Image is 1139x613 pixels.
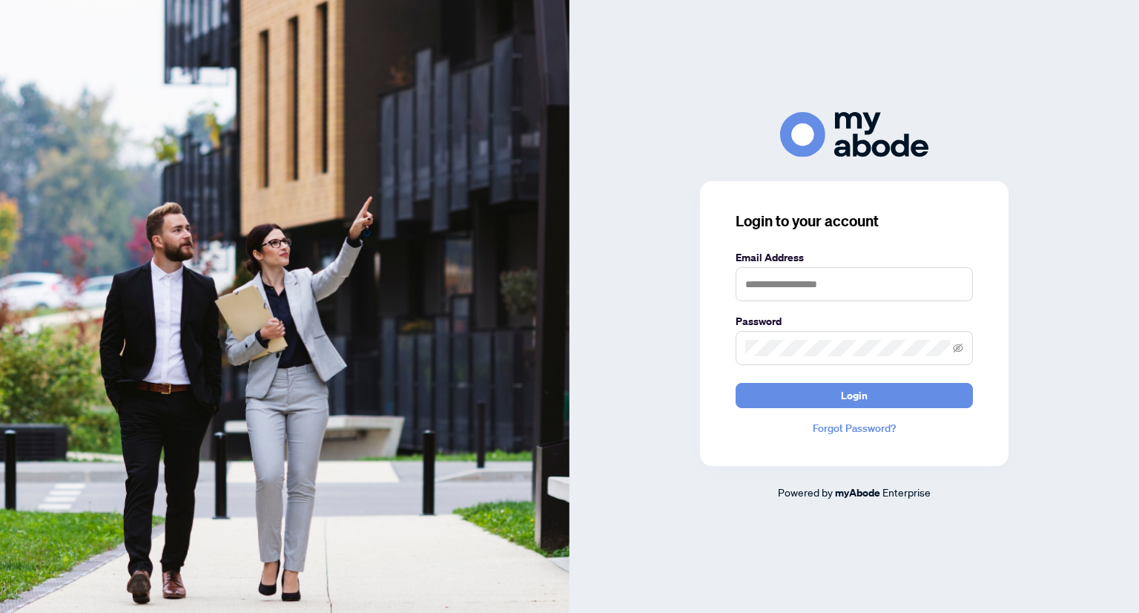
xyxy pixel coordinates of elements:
[841,384,868,407] span: Login
[953,343,963,353] span: eye-invisible
[736,313,973,330] label: Password
[736,211,973,232] h3: Login to your account
[736,383,973,408] button: Login
[736,420,973,436] a: Forgot Password?
[835,485,880,501] a: myAbode
[778,485,833,499] span: Powered by
[780,112,928,157] img: ma-logo
[882,485,931,499] span: Enterprise
[736,249,973,266] label: Email Address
